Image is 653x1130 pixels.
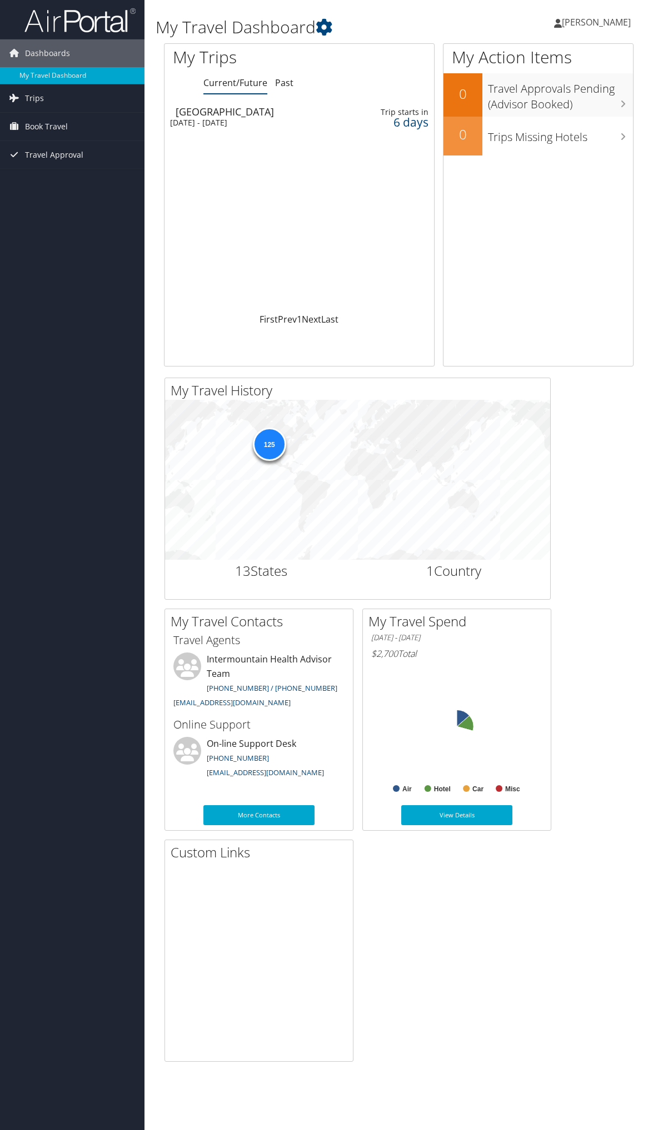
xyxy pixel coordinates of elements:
[371,632,542,643] h6: [DATE] - [DATE]
[203,77,267,89] a: Current/Future
[171,843,353,862] h2: Custom Links
[25,84,44,112] span: Trips
[366,117,428,127] div: 6 days
[426,561,434,580] span: 1
[366,561,542,580] h2: Country
[260,313,278,325] a: First
[443,73,633,116] a: 0Travel Approvals Pending (Advisor Booked)
[443,117,633,155] a: 0Trips Missing Hotels
[402,785,412,793] text: Air
[321,313,338,325] a: Last
[156,16,480,39] h1: My Travel Dashboard
[168,737,350,782] li: On-line Support Desk
[173,697,291,707] a: [EMAIL_ADDRESS][DOMAIN_NAME]
[371,647,542,660] h6: Total
[443,46,633,69] h1: My Action Items
[170,118,326,128] div: [DATE] - [DATE]
[235,561,251,580] span: 13
[302,313,321,325] a: Next
[25,141,83,169] span: Travel Approval
[173,632,345,648] h3: Travel Agents
[168,652,350,712] li: Intermountain Health Advisor Team
[25,113,68,140] span: Book Travel
[252,428,286,461] div: 125
[297,313,302,325] a: 1
[24,7,136,33] img: airportal-logo.png
[554,6,642,39] a: [PERSON_NAME]
[488,76,633,112] h3: Travel Approvals Pending (Advisor Booked)
[173,717,345,732] h3: Online Support
[171,381,550,400] h2: My Travel History
[207,683,337,693] a: [PHONE_NUMBER] / [PHONE_NUMBER]
[171,612,353,631] h2: My Travel Contacts
[488,124,633,145] h3: Trips Missing Hotels
[173,46,313,69] h1: My Trips
[275,77,293,89] a: Past
[176,107,332,117] div: [GEOGRAPHIC_DATA]
[203,805,315,825] a: More Contacts
[401,805,512,825] a: View Details
[443,125,482,144] h2: 0
[25,39,70,67] span: Dashboards
[368,612,551,631] h2: My Travel Spend
[562,16,631,28] span: [PERSON_NAME]
[207,753,269,763] a: [PHONE_NUMBER]
[371,647,398,660] span: $2,700
[173,561,350,580] h2: States
[207,767,324,777] a: [EMAIL_ADDRESS][DOMAIN_NAME]
[505,785,520,793] text: Misc
[278,313,297,325] a: Prev
[366,107,428,117] div: Trip starts in
[443,84,482,103] h2: 0
[472,785,483,793] text: Car
[434,785,451,793] text: Hotel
